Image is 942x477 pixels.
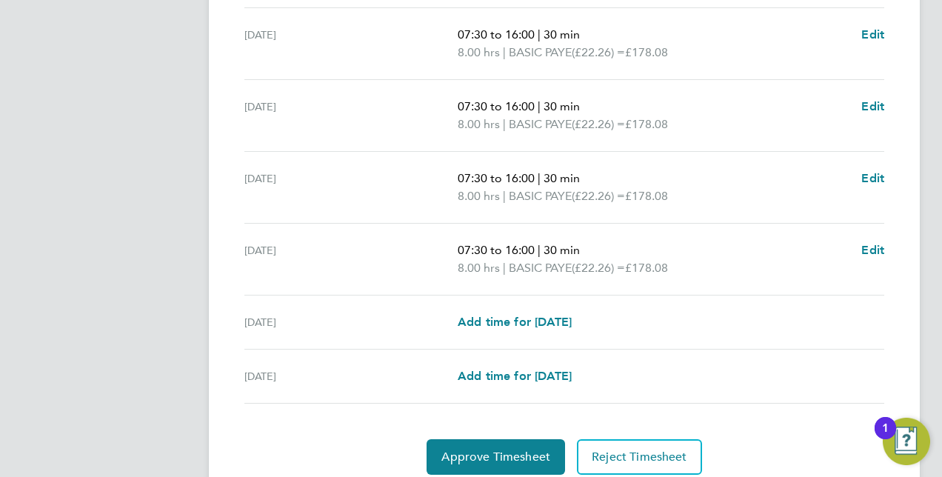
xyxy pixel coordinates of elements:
a: Add time for [DATE] [458,313,572,331]
span: 8.00 hrs [458,261,500,275]
span: | [503,45,506,59]
div: [DATE] [244,367,458,385]
span: 8.00 hrs [458,189,500,203]
span: 07:30 to 16:00 [458,243,535,257]
span: Approve Timesheet [441,450,550,464]
span: (£22.26) = [572,45,625,59]
a: Edit [861,98,884,116]
span: BASIC PAYE [509,44,572,61]
span: 30 min [544,27,580,41]
span: BASIC PAYE [509,259,572,277]
span: Edit [861,171,884,185]
span: 07:30 to 16:00 [458,171,535,185]
a: Edit [861,170,884,187]
div: 1 [882,428,889,447]
span: £178.08 [625,117,668,131]
span: | [503,117,506,131]
span: 8.00 hrs [458,117,500,131]
span: Edit [861,27,884,41]
span: | [503,261,506,275]
span: Reject Timesheet [592,450,687,464]
span: Add time for [DATE] [458,315,572,329]
button: Reject Timesheet [577,439,702,475]
div: [DATE] [244,26,458,61]
div: [DATE] [244,313,458,331]
a: Edit [861,26,884,44]
span: 07:30 to 16:00 [458,99,535,113]
span: (£22.26) = [572,117,625,131]
span: Add time for [DATE] [458,369,572,383]
span: £178.08 [625,189,668,203]
span: (£22.26) = [572,189,625,203]
div: [DATE] [244,170,458,205]
span: BASIC PAYE [509,187,572,205]
span: 30 min [544,99,580,113]
span: £178.08 [625,261,668,275]
span: £178.08 [625,45,668,59]
span: Edit [861,99,884,113]
div: [DATE] [244,241,458,277]
span: Edit [861,243,884,257]
span: | [538,99,541,113]
div: [DATE] [244,98,458,133]
a: Edit [861,241,884,259]
span: 07:30 to 16:00 [458,27,535,41]
a: Add time for [DATE] [458,367,572,385]
span: 30 min [544,243,580,257]
button: Open Resource Center, 1 new notification [883,418,930,465]
span: BASIC PAYE [509,116,572,133]
span: | [538,27,541,41]
span: 30 min [544,171,580,185]
span: | [503,189,506,203]
span: | [538,243,541,257]
span: 8.00 hrs [458,45,500,59]
button: Approve Timesheet [427,439,565,475]
span: | [538,171,541,185]
span: (£22.26) = [572,261,625,275]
